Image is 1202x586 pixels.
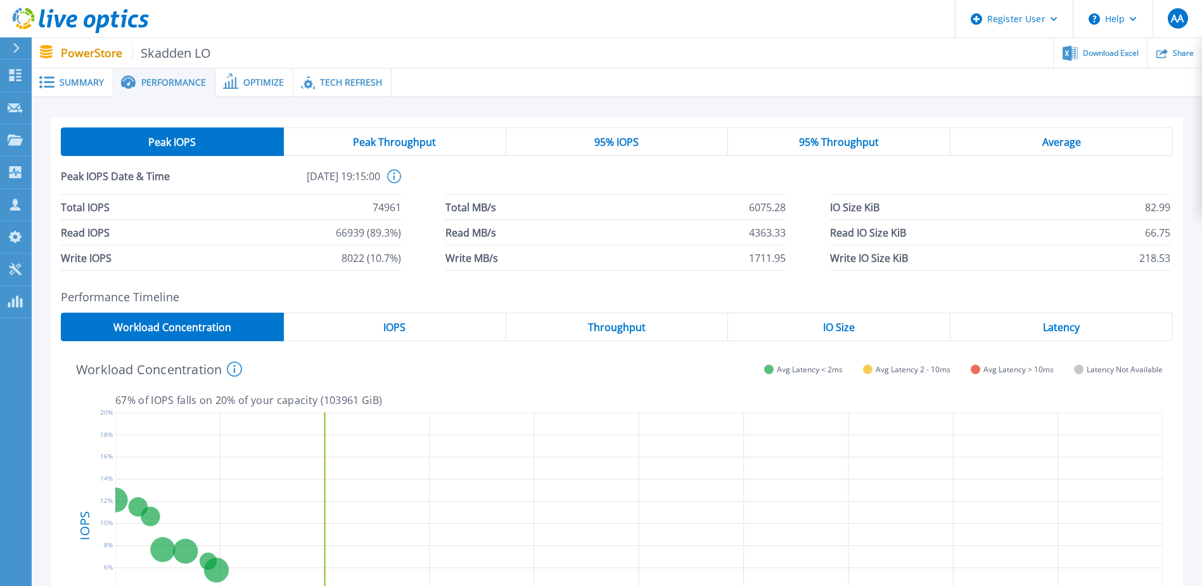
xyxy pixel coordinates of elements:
text: 8% [104,540,113,549]
text: 16% [100,452,113,460]
span: Peak IOPS Date & Time [61,169,221,194]
span: Performance [141,78,206,87]
span: Write IOPS [61,245,112,270]
span: Avg Latency 2 - 10ms [876,365,950,374]
span: 4363.33 [749,220,786,245]
span: Read MB/s [445,220,496,245]
span: Read IO Size KiB [830,220,906,245]
span: 6075.28 [749,195,786,219]
text: 20% [100,407,113,416]
span: Peak Throughput [353,137,436,147]
span: Workload Concentration [113,322,231,332]
span: 74961 [373,195,401,219]
span: 66939 (89.3%) [336,220,401,245]
span: IOPS [383,322,406,332]
text: 18% [100,429,113,438]
span: Optimize [243,78,284,87]
h4: IOPS [79,478,91,573]
p: 67 % of IOPS falls on 20 % of your capacity ( 103961 GiB ) [115,394,1163,406]
span: Tech Refresh [320,78,382,87]
span: IO Size [823,322,855,332]
span: Read IOPS [61,220,110,245]
h2: Performance Timeline [61,290,1173,304]
span: AA [1171,13,1184,23]
text: 14% [100,474,113,483]
span: 1711.95 [749,245,786,270]
span: Avg Latency < 2ms [777,365,843,374]
h4: Workload Concentration [76,361,242,377]
span: 66.75 [1145,220,1170,245]
span: IO Size KiB [830,195,879,219]
span: Total MB/s [445,195,496,219]
span: Throughput [588,322,646,332]
span: Share [1173,49,1194,57]
span: Write MB/s [445,245,498,270]
span: Download Excel [1083,49,1139,57]
span: 218.53 [1139,245,1170,270]
span: Avg Latency > 10ms [983,365,1054,374]
span: Write IO Size KiB [830,245,908,270]
span: Latency Not Available [1087,365,1163,374]
span: 95% Throughput [799,137,879,147]
span: Skadden LO [132,46,212,60]
span: Average [1042,137,1081,147]
text: 6% [104,563,113,571]
span: 82.99 [1145,195,1170,219]
span: 8022 (10.7%) [342,245,401,270]
span: Peak IOPS [148,137,196,147]
span: Latency [1043,322,1080,332]
span: Total IOPS [61,195,110,219]
span: 95% IOPS [594,137,639,147]
span: Summary [60,78,104,87]
span: [DATE] 19:15:00 [221,169,380,194]
p: PowerStore [61,46,212,60]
